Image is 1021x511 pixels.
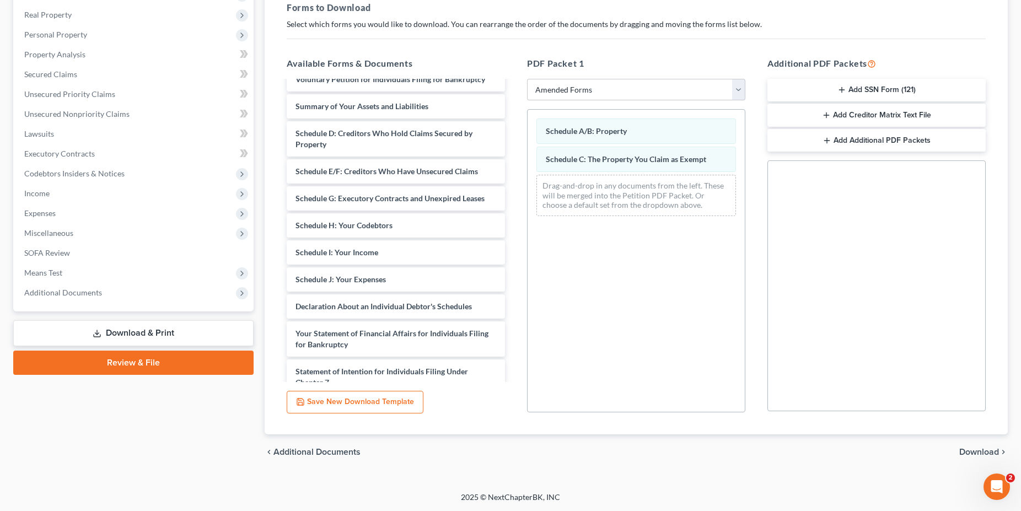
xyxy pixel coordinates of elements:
span: Personal Property [24,30,87,39]
h5: Forms to Download [287,1,986,14]
a: Unsecured Nonpriority Claims [15,104,254,124]
a: SOFA Review [15,243,254,263]
a: Unsecured Priority Claims [15,84,254,104]
span: Declaration About an Individual Debtor's Schedules [295,302,472,311]
iframe: Intercom live chat [984,474,1010,500]
span: Schedule E/F: Creditors Who Have Unsecured Claims [295,166,478,176]
a: Review & File [13,351,254,375]
span: Unsecured Nonpriority Claims [24,109,130,119]
i: chevron_right [999,448,1008,456]
button: Add Creditor Matrix Text File [767,104,986,127]
span: Unsecured Priority Claims [24,89,115,99]
span: Miscellaneous [24,228,73,238]
span: Schedule I: Your Income [295,248,378,257]
a: Lawsuits [15,124,254,144]
span: 2 [1006,474,1015,482]
span: Download [959,448,999,456]
a: Executory Contracts [15,144,254,164]
span: Income [24,189,50,198]
span: Executory Contracts [24,149,95,158]
button: Save New Download Template [287,391,423,414]
i: chevron_left [265,448,273,456]
p: Select which forms you would like to download. You can rearrange the order of the documents by dr... [287,19,986,30]
a: Download & Print [13,320,254,346]
h5: Additional PDF Packets [767,57,986,70]
a: Property Analysis [15,45,254,64]
span: Schedule D: Creditors Who Hold Claims Secured by Property [295,128,472,149]
button: Add SSN Form (121) [767,79,986,102]
span: Property Analysis [24,50,85,59]
span: Means Test [24,268,62,277]
span: Codebtors Insiders & Notices [24,169,125,178]
span: Real Property [24,10,72,19]
h5: Available Forms & Documents [287,57,505,70]
span: Your Statement of Financial Affairs for Individuals Filing for Bankruptcy [295,329,488,349]
span: Schedule H: Your Codebtors [295,220,393,230]
button: Download chevron_right [959,448,1008,456]
span: Summary of Your Assets and Liabilities [295,101,428,111]
span: Additional Documents [273,448,361,456]
span: Secured Claims [24,69,77,79]
button: Add Additional PDF Packets [767,129,986,152]
div: Drag-and-drop in any documents from the left. These will be merged into the Petition PDF Packet. ... [536,175,736,216]
a: chevron_left Additional Documents [265,448,361,456]
span: Schedule A/B: Property [546,126,627,136]
span: Schedule J: Your Expenses [295,275,386,284]
span: Additional Documents [24,288,102,297]
span: Lawsuits [24,129,54,138]
span: Voluntary Petition for Individuals Filing for Bankruptcy [295,74,485,84]
span: Statement of Intention for Individuals Filing Under Chapter 7 [295,367,468,387]
span: SOFA Review [24,248,70,257]
h5: PDF Packet 1 [527,57,745,70]
span: Schedule G: Executory Contracts and Unexpired Leases [295,193,485,203]
span: Schedule C: The Property You Claim as Exempt [546,154,706,164]
span: Expenses [24,208,56,218]
a: Secured Claims [15,64,254,84]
